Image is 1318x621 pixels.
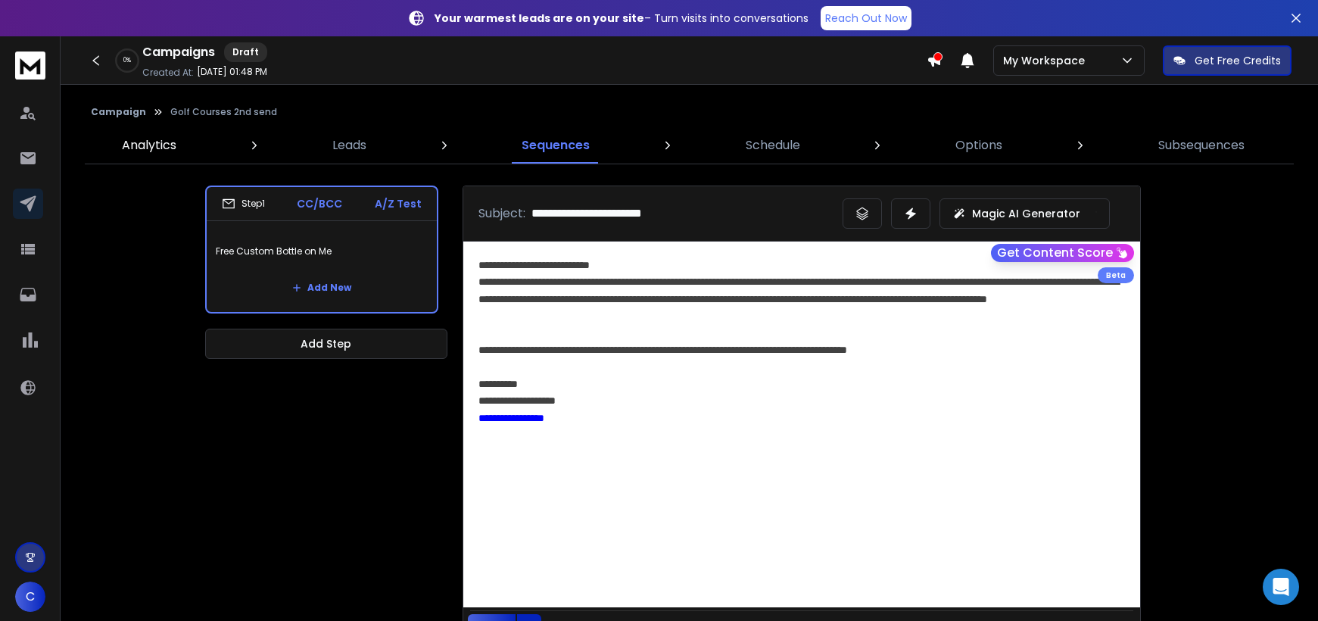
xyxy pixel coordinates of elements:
[15,582,45,612] button: C
[280,273,363,303] button: Add New
[435,11,809,26] p: – Turn visits into conversations
[522,136,590,154] p: Sequences
[1195,53,1281,68] p: Get Free Credits
[1158,136,1245,154] p: Subsequences
[939,198,1110,229] button: Magic AI Generator
[825,11,907,26] p: Reach Out Now
[1149,127,1254,164] a: Subsequences
[435,11,644,26] strong: Your warmest leads are on your site
[15,51,45,80] img: logo
[122,136,176,154] p: Analytics
[205,329,447,359] button: Add Step
[1263,569,1299,605] div: Open Intercom Messenger
[737,127,809,164] a: Schedule
[91,106,146,118] button: Campaign
[142,67,194,79] p: Created At:
[375,196,422,211] p: A/Z Test
[113,127,185,164] a: Analytics
[946,127,1011,164] a: Options
[1163,45,1292,76] button: Get Free Credits
[323,127,375,164] a: Leads
[197,66,267,78] p: [DATE] 01:48 PM
[170,106,277,118] p: Golf Courses 2nd send
[216,230,428,273] p: Free Custom Bottle on Me
[123,56,131,65] p: 0 %
[205,186,438,314] li: Step1CC/BCCA/Z TestFree Custom Bottle on MeAdd New
[332,136,366,154] p: Leads
[1003,53,1091,68] p: My Workspace
[224,42,267,62] div: Draft
[991,244,1134,262] button: Get Content Score
[513,127,599,164] a: Sequences
[478,204,525,223] p: Subject:
[746,136,800,154] p: Schedule
[955,136,1002,154] p: Options
[1098,267,1134,283] div: Beta
[972,206,1080,221] p: Magic AI Generator
[821,6,911,30] a: Reach Out Now
[222,197,265,211] div: Step 1
[297,196,342,211] p: CC/BCC
[142,43,215,61] h1: Campaigns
